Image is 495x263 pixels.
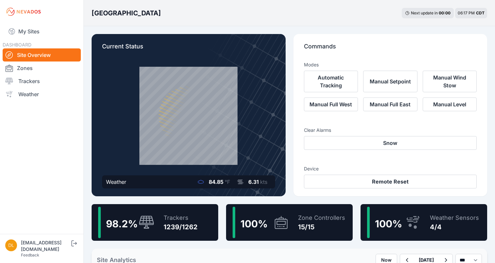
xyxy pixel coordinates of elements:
[304,175,477,188] button: Remote Reset
[106,218,138,230] span: 98.2 %
[304,136,477,150] button: Snow
[3,75,81,88] a: Trackers
[3,48,81,61] a: Site Overview
[430,213,479,222] div: Weather Sensors
[3,88,81,101] a: Weather
[5,239,17,251] img: dlay@prim.com
[92,9,161,18] h3: [GEOGRAPHIC_DATA]
[476,10,485,15] span: CDT
[3,24,81,39] a: My Sites
[423,97,477,111] button: Manual Level
[21,239,70,253] div: [EMAIL_ADDRESS][DOMAIN_NAME]
[106,178,126,186] div: Weather
[304,127,477,133] h3: Clear Alarms
[92,5,161,22] nav: Breadcrumb
[363,97,417,111] button: Manual Full East
[411,10,438,15] span: Next update in
[375,218,402,230] span: 100 %
[304,97,358,111] button: Manual Full West
[298,222,345,232] div: 15/15
[225,179,230,185] span: °F
[209,179,223,185] span: 84.85
[304,166,477,172] h3: Device
[21,253,39,257] a: Feedback
[248,179,259,185] span: 6.31
[298,213,345,222] div: Zone Controllers
[304,61,319,68] h3: Modes
[430,222,479,232] div: 4/4
[363,71,417,92] button: Manual Setpoint
[458,10,475,15] span: 06:17 PM
[226,204,353,241] a: 100%Zone Controllers15/15
[164,213,198,222] div: Trackers
[260,179,267,185] span: kts
[423,71,477,92] button: Manual Wind Stow
[439,10,451,16] div: 00 : 00
[164,222,198,232] div: 1239/1262
[304,42,477,56] p: Commands
[361,204,487,241] a: 100%Weather Sensors4/4
[5,7,42,17] img: Nevados
[240,218,268,230] span: 100 %
[3,42,31,47] span: DASHBOARD
[92,204,218,241] a: 98.2%Trackers1239/1262
[3,61,81,75] a: Zones
[304,71,358,92] button: Automatic Tracking
[102,42,275,56] p: Current Status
